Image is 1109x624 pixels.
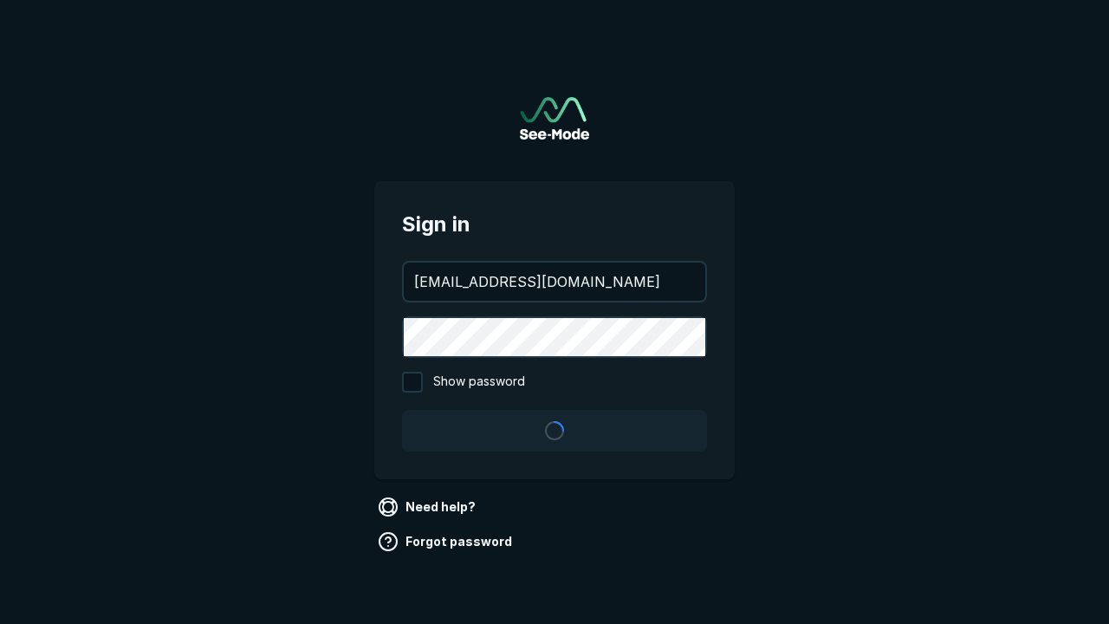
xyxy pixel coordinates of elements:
a: Go to sign in [520,97,589,140]
img: See-Mode Logo [520,97,589,140]
input: your@email.com [404,263,705,301]
span: Show password [433,372,525,393]
a: Forgot password [374,528,519,556]
a: Need help? [374,493,483,521]
span: Sign in [402,209,707,240]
